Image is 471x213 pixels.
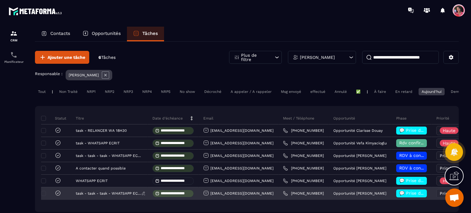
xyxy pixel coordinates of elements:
[353,88,364,95] div: ✅
[10,51,17,59] img: scheduler
[10,30,17,37] img: formation
[43,116,66,121] p: Statut
[127,27,164,41] a: Tâches
[307,88,328,95] div: effectué
[228,88,275,95] div: A appeler / A rappeler
[48,54,85,60] span: Ajouter une tâche
[76,116,84,121] p: Titre
[35,71,63,76] p: Responsable :
[84,88,99,95] div: NRP1
[9,6,64,17] img: logo
[2,47,26,68] a: schedulerschedulerPlanificateur
[121,88,136,95] div: NRP3
[371,88,389,95] div: À faire
[76,179,108,183] p: WHATSAPP ECRIT
[443,179,455,183] p: Haute
[333,166,386,170] p: Opportunité [PERSON_NAME]
[399,128,460,133] span: 💬 Prise de contact effectué
[139,88,155,95] div: NRP4
[76,166,126,170] p: A contacter quand possible
[278,88,304,95] div: Msg envoyé
[76,128,127,133] p: task - RELANCER WA 18H30
[50,31,70,36] p: Contacts
[69,73,99,77] p: [PERSON_NAME]
[443,128,455,133] p: Haute
[333,141,387,145] p: Opportunité Vefa Kimyacioglu
[333,191,386,196] p: Opportunité [PERSON_NAME]
[445,188,464,207] div: Ouvrir le chat
[333,179,386,183] p: Opportunité [PERSON_NAME]
[399,178,460,183] span: 💬 Prise de contact effectué
[333,154,386,158] p: Opportunité [PERSON_NAME]
[92,31,121,36] p: Opportunités
[35,27,76,41] a: Contacts
[76,154,141,158] p: task - task - task - WHATSAPP ECRIT
[333,116,355,121] p: Opportunité
[283,141,324,146] a: [PHONE_NUMBER]
[2,39,26,42] p: CRM
[283,178,324,183] a: [PHONE_NUMBER]
[283,191,324,196] a: [PHONE_NUMBER]
[35,51,89,64] button: Ajouter une tâche
[367,89,368,94] p: |
[396,116,407,121] p: Phase
[241,53,268,62] p: Plus de filtre
[2,25,26,47] a: formationformationCRM
[76,141,120,145] p: task - WHATSAPP ECRIT
[283,116,314,121] p: Meet / Téléphone
[440,153,455,158] span: Priorité
[201,88,224,95] div: Décroché
[98,55,116,60] p: 6
[152,116,183,121] p: Date d’échéance
[440,191,455,196] span: Priorité
[203,116,213,121] p: Email
[52,89,53,94] p: |
[102,88,117,95] div: NRP2
[283,153,324,158] a: [PHONE_NUMBER]
[158,88,174,95] div: NRP5
[399,191,460,196] span: 💬 Prise de contact effectué
[177,88,198,95] div: No show
[399,140,434,145] span: Rdv confirmé ✅
[331,88,350,95] div: Annulé
[333,128,383,133] p: Opportunité Clarisse Douay
[300,55,335,59] p: [PERSON_NAME]
[56,88,81,95] div: Non Traité
[399,165,439,170] span: RDV à confimer ❓
[76,191,141,196] p: task - task - task - WHATSAPP ECRIT
[142,31,158,36] p: Tâches
[2,60,26,63] p: Planificateur
[392,88,415,95] div: En retard
[436,116,449,121] p: Priorité
[419,88,445,95] div: Aujourd'hui
[399,153,439,158] span: RDV à confimer ❓
[440,166,455,171] span: Priorité
[283,128,324,133] a: [PHONE_NUMBER]
[76,27,127,41] a: Opportunités
[443,141,455,145] p: Haute
[101,55,116,60] span: Tâches
[283,166,324,171] a: [PHONE_NUMBER]
[448,88,467,95] div: Demain
[35,88,49,95] div: Tout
